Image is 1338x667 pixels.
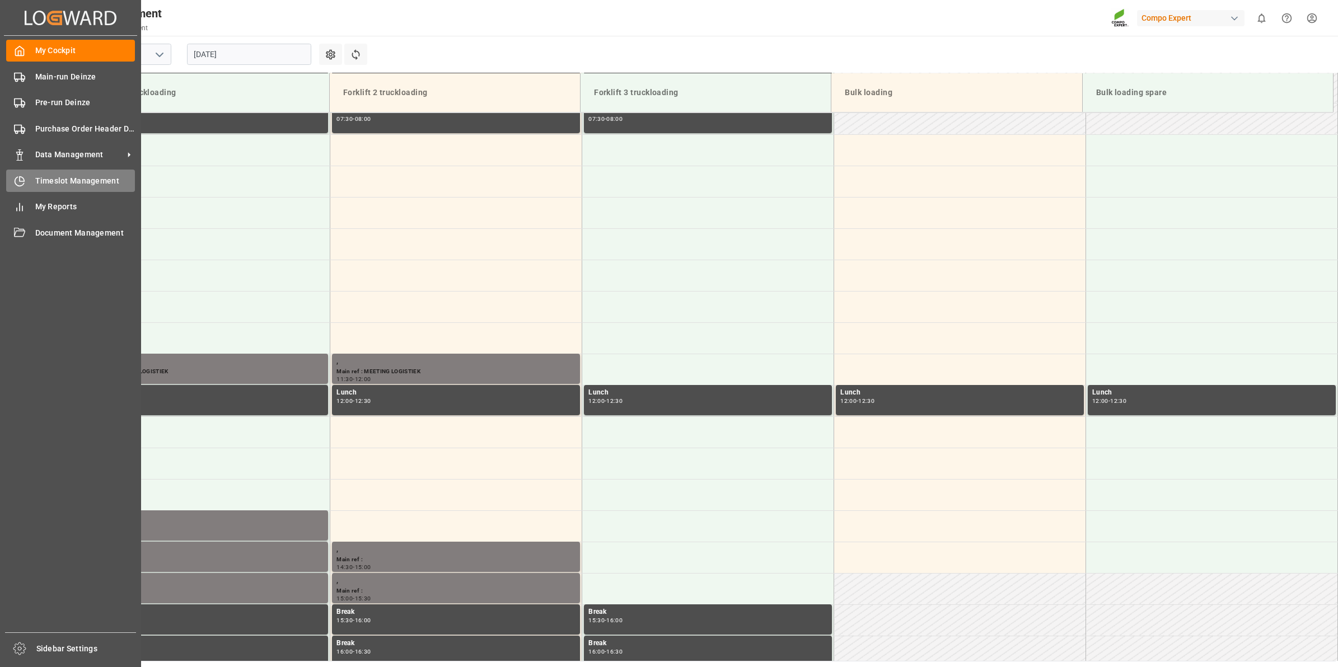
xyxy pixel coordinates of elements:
[85,607,324,618] div: Break
[1111,8,1129,28] img: Screenshot%202023-09-29%20at%2010.02.21.png_1712312052.png
[336,586,576,596] div: Main ref :
[588,607,827,618] div: Break
[1092,398,1108,403] div: 12:00
[858,398,874,403] div: 12:30
[336,575,576,586] div: ,
[35,71,135,83] span: Main-run Deinze
[6,92,135,114] a: Pre-run Deinze
[35,175,135,187] span: Timeslot Management
[606,116,623,121] div: 08:00
[1108,398,1110,403] div: -
[87,82,320,103] div: Forklift 1 truckloading
[6,40,135,62] a: My Cockpit
[840,387,1079,398] div: Lunch
[35,123,135,135] span: Purchase Order Header Deinze
[588,116,605,121] div: 07:30
[6,118,135,139] a: Purchase Order Header Deinze
[6,170,135,191] a: Timeslot Management
[1274,6,1299,31] button: Help Center
[355,377,371,382] div: 12:00
[35,201,135,213] span: My Reports
[336,565,353,570] div: 14:30
[606,649,623,654] div: 16:30
[605,116,606,121] div: -
[1249,6,1274,31] button: show 0 new notifications
[1137,7,1249,29] button: Compo Expert
[355,116,371,121] div: 08:00
[336,607,576,618] div: Break
[336,649,353,654] div: 16:00
[353,565,354,570] div: -
[85,638,324,649] div: Break
[336,618,353,623] div: 15:30
[336,387,576,398] div: Lunch
[588,638,827,649] div: Break
[85,387,324,398] div: Lunch
[588,618,605,623] div: 15:30
[336,398,353,403] div: 12:00
[35,45,135,57] span: My Cockpit
[605,398,606,403] div: -
[85,513,324,524] div: ,
[588,387,827,398] div: Lunch
[339,82,571,103] div: Forklift 2 truckloading
[1110,398,1126,403] div: 12:30
[336,356,576,367] div: ,
[353,116,354,121] div: -
[605,649,606,654] div: -
[6,65,135,87] a: Main-run Deinze
[353,377,354,382] div: -
[355,618,371,623] div: 16:00
[85,524,324,533] div: Main ref : DEMATRA
[336,544,576,555] div: ,
[336,596,353,601] div: 15:00
[85,555,324,565] div: Main ref :
[353,649,354,654] div: -
[1092,82,1324,103] div: Bulk loading spare
[35,149,124,161] span: Data Management
[151,46,167,63] button: open menu
[336,638,576,649] div: Break
[353,398,354,403] div: -
[85,586,324,596] div: Main ref :
[353,618,354,623] div: -
[336,555,576,565] div: Main ref :
[355,596,371,601] div: 15:30
[85,544,324,555] div: ,
[36,643,137,655] span: Sidebar Settings
[590,82,822,103] div: Forklift 3 truckloading
[588,398,605,403] div: 12:00
[187,44,311,65] input: DD.MM.YYYY
[35,97,135,109] span: Pre-run Deinze
[355,649,371,654] div: 16:30
[606,618,623,623] div: 16:00
[336,367,576,377] div: Main ref : MEETING LOGISTIEK
[606,398,623,403] div: 12:30
[1137,10,1245,26] div: Compo Expert
[35,227,135,239] span: Document Management
[355,398,371,403] div: 12:30
[336,377,353,382] div: 11:30
[85,575,324,586] div: ,
[605,618,606,623] div: -
[355,565,371,570] div: 15:00
[336,116,353,121] div: 07:30
[85,356,324,367] div: ,
[588,649,605,654] div: 16:00
[857,398,858,403] div: -
[840,398,857,403] div: 12:00
[353,596,354,601] div: -
[1092,387,1331,398] div: Lunch
[85,367,324,377] div: Main ref : MEETING LOGISTIEK
[840,82,1073,103] div: Bulk loading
